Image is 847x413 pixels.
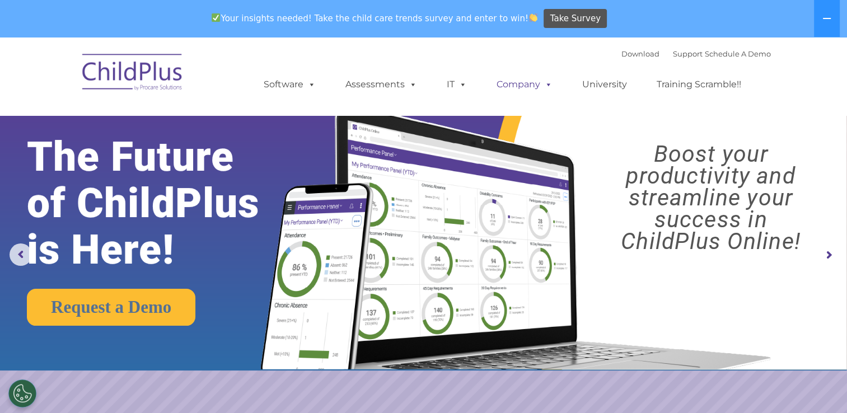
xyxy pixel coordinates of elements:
rs-layer: The Future of ChildPlus is Here! [27,134,297,273]
a: Company [485,73,564,96]
span: Your insights needed! Take the child care trends survey and enter to win! [207,7,542,29]
a: Schedule A Demo [705,49,771,58]
a: Training Scramble!! [645,73,752,96]
span: Take Survey [550,9,601,29]
a: Support [673,49,703,58]
span: Last name [156,74,190,82]
font: | [621,49,771,58]
a: Take Survey [544,9,607,29]
rs-layer: Boost your productivity and streamline your success in ChildPlus Online! [585,143,836,252]
a: Request a Demo [27,289,195,326]
a: Download [621,49,659,58]
button: Cookies Settings [8,379,36,407]
a: University [571,73,638,96]
a: IT [436,73,478,96]
img: ✅ [212,13,220,22]
a: Assessments [334,73,428,96]
a: Software [252,73,327,96]
img: 👏 [529,13,537,22]
img: ChildPlus by Procare Solutions [77,46,189,102]
span: Phone number [156,120,203,128]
